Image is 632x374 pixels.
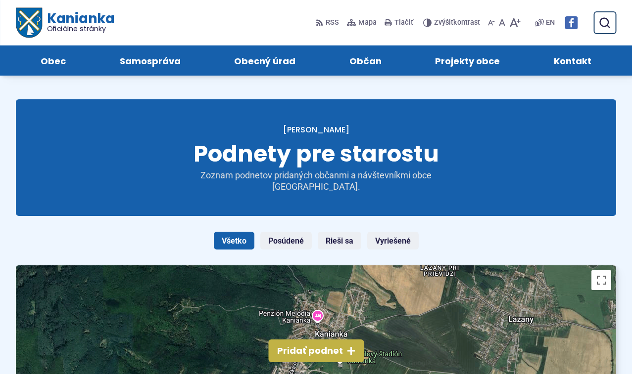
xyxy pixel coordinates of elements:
[214,232,254,249] a: Všetko
[283,124,349,135] a: [PERSON_NAME]
[349,45,382,76] span: Občan
[537,45,609,76] a: Kontakt
[423,12,482,33] button: Zvýšiťkontrast
[47,25,114,32] span: Oficiálne stránky
[497,12,507,33] button: Nastaviť pôvodnú veľkosť písma
[554,45,591,76] span: Kontakt
[120,45,181,76] span: Samospráva
[41,45,66,76] span: Obec
[24,45,83,76] a: Obec
[591,270,611,290] button: Prepnúť zobrazenie na celú obrazovku
[546,17,555,29] span: EN
[434,18,453,27] span: Zvýšiť
[333,45,399,76] a: Občan
[326,17,339,29] span: RSS
[435,45,500,76] span: Projekty obce
[16,8,114,38] a: Logo Kanianka, prejsť na domovskú stránku.
[260,232,312,249] a: Posúdené
[194,138,439,169] span: Podnety pre starostu
[316,12,341,33] a: RSS
[358,17,377,29] span: Mapa
[42,12,114,33] span: Kanianka
[544,17,557,29] a: EN
[383,12,415,33] button: Tlačiť
[434,19,480,27] span: kontrast
[565,16,578,29] img: Prejsť na Facebook stránku
[277,345,343,357] span: Pridať podnet
[16,8,42,38] img: Prejsť na domovskú stránku
[318,232,361,249] a: Rieši sa
[103,45,198,76] a: Samospráva
[507,12,523,33] button: Zväčšiť veľkosť písma
[367,232,419,249] a: Vyriešené
[197,170,435,192] p: Zoznam podnetov pridaných občanmi a návštevníkmi obce [GEOGRAPHIC_DATA].
[486,12,497,33] button: Zmenšiť veľkosť písma
[268,339,364,362] button: Pridať podnet
[394,19,413,27] span: Tlačiť
[345,12,379,33] a: Mapa
[217,45,313,76] a: Obecný úrad
[418,45,517,76] a: Projekty obce
[234,45,295,76] span: Obecný úrad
